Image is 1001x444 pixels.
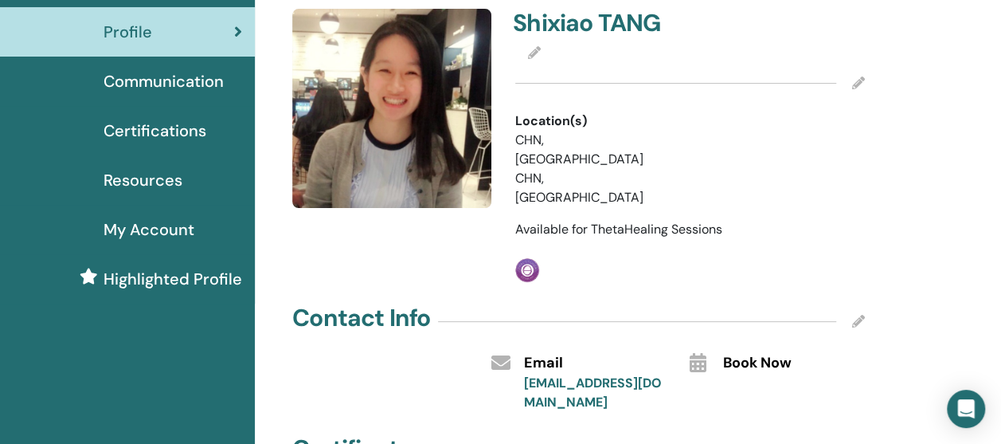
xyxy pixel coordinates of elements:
[723,353,792,374] span: Book Now
[515,221,722,238] span: Available for ThetaHealing Sessions
[292,9,491,208] img: default.jpg
[524,375,662,411] a: [EMAIL_ADDRESS][DOMAIN_NAME]
[513,9,680,37] h4: Shixiao TANG
[104,119,206,143] span: Certifications
[947,390,985,428] div: Open Intercom Messenger
[524,353,563,374] span: Email
[104,20,152,44] span: Profile
[104,69,224,93] span: Communication
[515,169,647,207] li: CHN, [GEOGRAPHIC_DATA]
[292,304,430,332] h4: Contact Info
[515,131,647,169] li: CHN, [GEOGRAPHIC_DATA]
[104,267,242,291] span: Highlighted Profile
[104,218,194,242] span: My Account
[104,168,182,192] span: Resources
[515,112,587,131] span: Location(s)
